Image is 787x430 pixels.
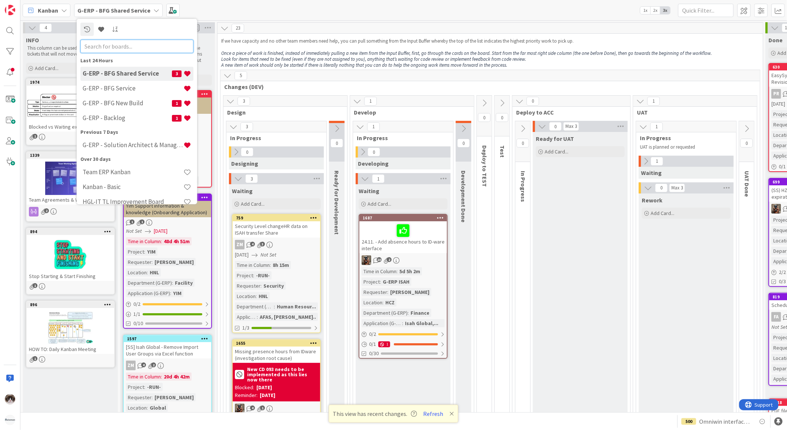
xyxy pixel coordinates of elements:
[133,300,140,308] span: 0 / 2
[83,183,183,191] h4: Kanban - Basic
[364,97,377,106] span: 1
[362,255,371,265] img: VK
[148,404,168,412] div: Global
[233,340,320,363] div: 1655Missing presence hours from IDware (investigation root cause)
[402,319,403,327] span: :
[362,278,380,286] div: Project
[153,258,196,266] div: [PERSON_NAME]
[235,261,270,269] div: Time in Column
[30,302,114,307] div: 896
[233,340,320,347] div: 1655
[27,195,114,205] div: Team Agreements & Work policies
[27,152,114,205] div: 1339Team Agreements & Work policies
[238,97,250,106] span: 3
[367,122,380,131] span: 1
[33,356,37,361] span: 1
[257,313,258,321] span: :
[671,186,683,190] div: Max 3
[640,7,650,14] span: 1x
[388,288,431,296] div: [PERSON_NAME]
[231,160,258,167] span: Designing
[260,391,275,399] div: [DATE]
[368,201,391,207] span: Add Card...
[235,391,258,399] div: Reminder:
[173,279,195,287] div: Facility
[460,171,467,222] span: Development Done
[162,237,192,245] div: 48d 4h 51m
[235,71,247,80] span: 5
[380,278,381,286] span: :
[779,163,786,171] span: 0 / 1
[377,257,382,262] span: 10
[771,312,781,322] div: FA
[127,336,211,341] div: 1597
[171,289,183,297] div: YIM
[247,367,318,382] b: New CD 093 needs to be implemented as this lies now there
[83,141,183,149] h4: G-ERP - Solution Architect & Management
[235,282,260,290] div: Requester
[147,404,148,412] span: :
[161,237,162,245] span: :
[233,240,320,249] div: ZM
[362,298,382,307] div: Location
[779,268,786,276] span: 2 / 2
[565,125,577,128] div: Max 3
[403,319,440,327] div: Isah Global,...
[660,7,670,14] span: 3x
[771,89,781,99] div: PR
[359,215,447,221] div: 1687
[230,134,317,142] span: In Progress
[5,394,15,404] img: Kv
[172,100,182,106] span: 1
[235,292,256,300] div: Location
[124,300,211,309] div: 0/2
[232,187,253,195] span: Waiting
[362,288,387,296] div: Requester
[151,363,156,367] span: 2
[233,347,320,363] div: Missing presence hours from IDware (investigation root cause)
[27,45,113,57] p: This column can be used for informational tickets that will not move across the board
[27,152,114,159] div: 1339
[241,201,265,207] span: Add Card...
[126,361,136,370] div: ZM
[258,313,318,321] div: AFAS, [PERSON_NAME]..
[779,278,786,285] span: 0/3
[27,271,114,281] div: Stop Starting & Start Finishing
[133,320,143,327] span: 0/10
[359,330,447,339] div: 0/2
[536,135,574,142] span: Ready for UAT
[124,335,211,342] div: 1597
[27,122,114,132] div: Blocked vs Waiting explained
[126,373,161,381] div: Time in Column
[242,324,249,332] span: 1/3
[260,251,276,258] i: Not Set
[369,330,376,338] span: 0 / 2
[387,257,392,262] span: 2
[354,109,465,116] span: Develop
[383,298,396,307] div: HCZ
[126,268,147,277] div: Location
[126,404,147,412] div: Location
[408,309,409,317] span: :
[650,7,660,14] span: 2x
[517,139,529,148] span: 0
[126,279,172,287] div: Department (G-ERP)
[519,171,527,202] span: In Progress
[39,23,52,32] span: 4
[771,100,785,108] span: [DATE]
[154,227,167,235] span: [DATE]
[651,157,663,166] span: 1
[27,79,114,132] div: 1974Blocked vs Waiting explained
[240,122,253,131] span: 3
[162,373,192,381] div: 20d 4h 42m
[133,310,140,318] span: 1 / 1
[152,393,153,401] span: :
[496,113,508,122] span: 0
[499,145,506,158] span: Test
[30,80,114,85] div: 1974
[83,168,183,176] h4: Team ERP Kanban
[275,302,318,311] div: Human Resour...
[768,36,783,44] span: Done
[172,115,182,121] span: 1
[161,373,162,381] span: :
